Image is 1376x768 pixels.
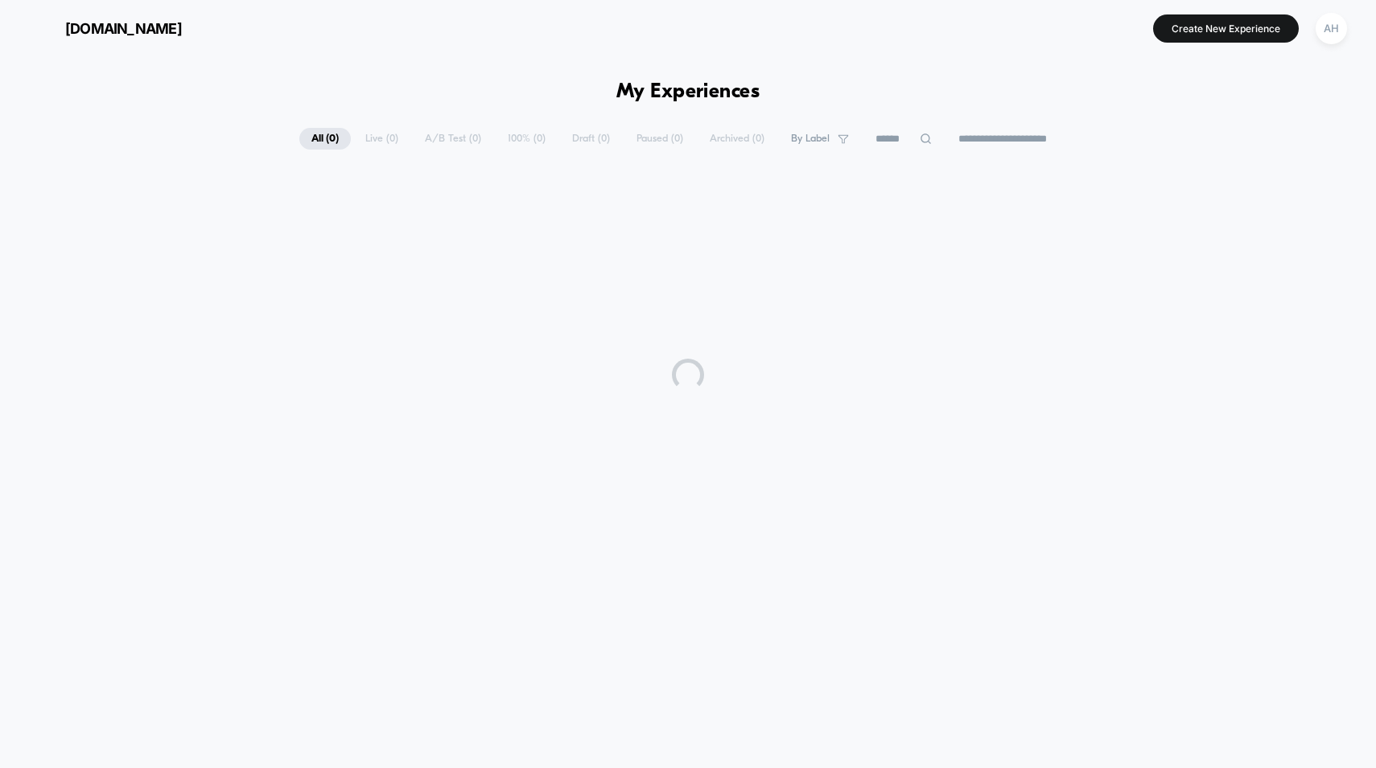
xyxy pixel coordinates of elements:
button: Create New Experience [1153,14,1299,43]
button: AH [1311,12,1352,45]
h1: My Experiences [616,80,760,104]
span: [DOMAIN_NAME] [65,20,182,37]
div: AH [1316,13,1347,44]
span: By Label [791,133,830,145]
span: All ( 0 ) [299,128,351,150]
button: [DOMAIN_NAME] [24,15,187,41]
